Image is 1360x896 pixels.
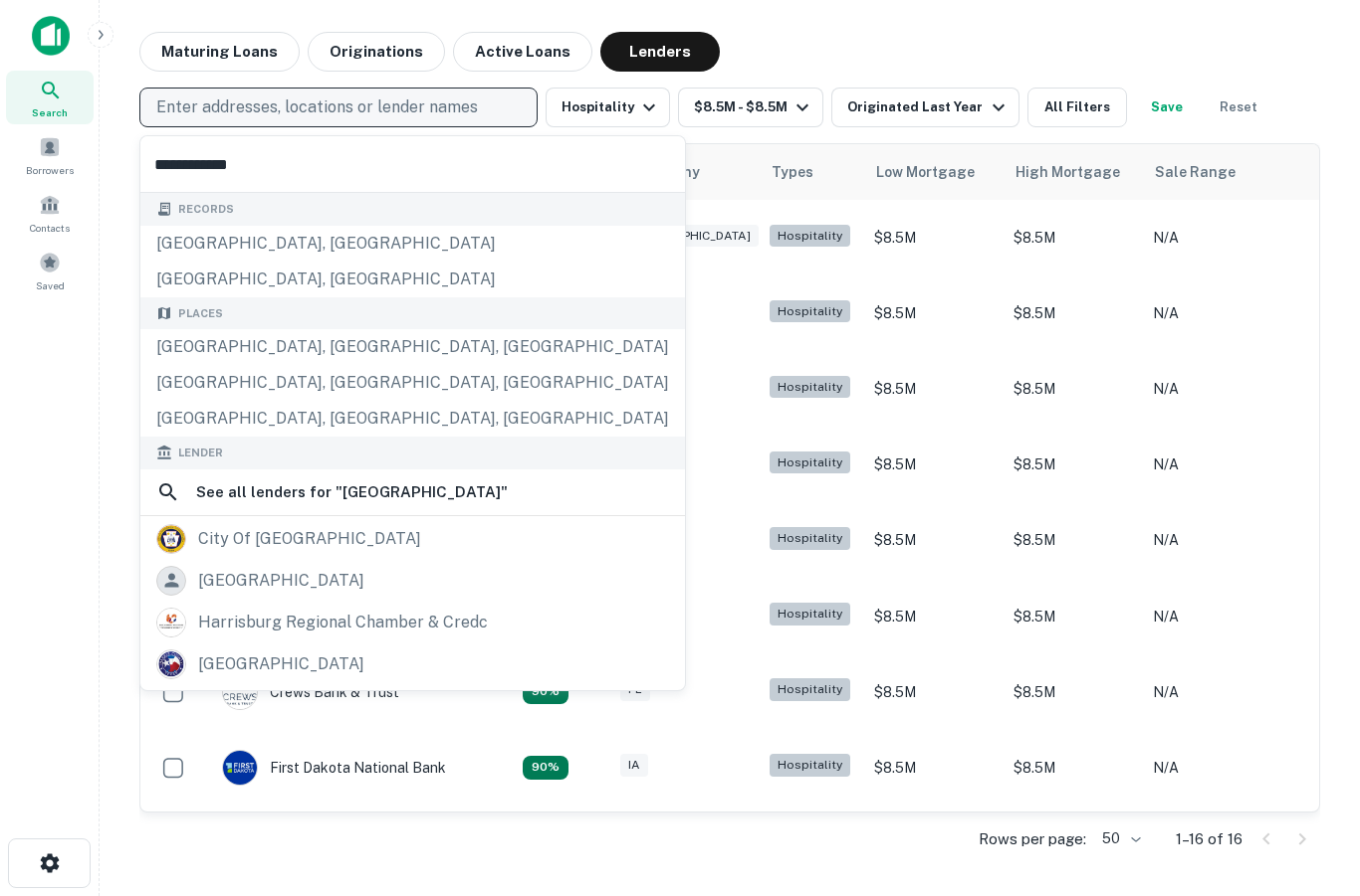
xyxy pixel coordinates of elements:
[1260,737,1360,832] iframe: Chat Widget
[198,649,364,679] div: [GEOGRAPHIC_DATA]
[198,608,488,637] div: harrisburg regional chamber & credc
[198,524,421,554] div: city of [GEOGRAPHIC_DATA]
[196,480,508,504] h6: See all lenders for " [GEOGRAPHIC_DATA] "
[1143,806,1322,881] td: N/A
[772,160,813,184] div: Types
[1004,806,1143,881] td: $8.5M
[831,88,1019,127] button: Originated Last Year
[770,527,850,550] div: Hospitality
[140,329,685,365] div: [GEOGRAPHIC_DATA], [GEOGRAPHIC_DATA], [GEOGRAPHIC_DATA]
[864,427,1004,502] td: $8.5M
[453,32,592,72] button: Active Loans
[979,827,1086,851] p: Rows per page:
[864,351,1004,427] td: $8.5M
[157,609,185,636] img: picture
[32,16,70,56] img: capitalize-icon.png
[1004,654,1143,730] td: $8.5M
[1004,275,1143,351] td: $8.5M
[1176,827,1243,851] p: 1–16 of 16
[1143,502,1322,578] td: N/A
[770,376,850,399] div: Hospitality
[178,445,223,461] span: Lender
[6,128,94,182] a: Borrowers
[139,32,300,72] button: Maturing Loans
[6,71,94,124] a: Search
[864,502,1004,578] td: $8.5M
[198,566,364,596] div: [GEOGRAPHIC_DATA]
[222,674,399,710] div: Crews Bank & Trust
[140,643,685,685] a: [GEOGRAPHIC_DATA]
[546,88,670,127] button: Hospitality
[620,225,759,248] div: [GEOGRAPHIC_DATA]
[1135,88,1199,127] button: Save your search to get updates of matches that match your search criteria.
[1094,824,1144,853] div: 50
[864,144,1004,200] th: Low Mortgage
[864,578,1004,653] td: $8.5M
[760,144,864,200] th: Types
[140,685,685,727] a: [PERSON_NAME]
[1004,502,1143,578] td: $8.5M
[1143,351,1322,427] td: N/A
[178,201,234,218] span: Records
[222,750,446,786] div: First Dakota National Bank
[1004,578,1143,653] td: $8.5M
[770,603,850,626] div: Hospitality
[1016,160,1120,184] div: High Mortgage
[1004,351,1143,427] td: $8.5M
[620,754,648,777] div: IA
[1004,144,1143,200] th: High Mortgage
[6,244,94,297] a: Saved
[678,88,823,127] button: $8.5M - $8.5M
[36,277,65,293] span: Saved
[770,754,850,777] div: Hospitality
[864,200,1004,275] td: $8.5M
[140,560,685,602] a: [GEOGRAPHIC_DATA]
[30,220,70,236] span: Contacts
[1004,200,1143,275] td: $8.5M
[770,451,850,474] div: Hospitality
[1004,427,1143,502] td: $8.5M
[26,162,74,178] span: Borrowers
[178,305,223,322] span: Places
[770,225,850,248] div: Hospitality
[864,806,1004,881] td: $8.5M
[523,680,568,704] div: Capitalize uses an advanced AI algorithm to match your search with the best lender. The match sco...
[32,104,68,120] span: Search
[140,602,685,643] a: harrisburg regional chamber & credc
[223,675,257,709] img: picture
[1143,200,1322,275] td: N/A
[6,186,94,240] a: Contacts
[1207,88,1270,127] button: Reset
[308,32,445,72] button: Originations
[864,730,1004,806] td: $8.5M
[140,401,685,437] div: [GEOGRAPHIC_DATA], [GEOGRAPHIC_DATA], [GEOGRAPHIC_DATA]
[1155,160,1236,184] div: Sale Range
[1143,730,1322,806] td: N/A
[1143,144,1322,200] th: Sale Range
[847,95,1010,119] div: Originated Last Year
[864,275,1004,351] td: $8.5M
[139,88,538,127] button: Enter addresses, locations or lender names
[523,756,568,780] div: Capitalize uses an advanced AI algorithm to match your search with the best lender. The match sco...
[1004,730,1143,806] td: $8.5M
[770,300,850,323] div: Hospitality
[1143,427,1322,502] td: N/A
[1143,578,1322,653] td: N/A
[223,751,257,785] img: picture
[140,226,685,262] div: [GEOGRAPHIC_DATA], [GEOGRAPHIC_DATA]
[876,160,975,184] div: Low Mortgage
[157,650,185,678] img: picture
[600,32,720,72] button: Lenders
[1143,654,1322,730] td: N/A
[156,95,478,119] p: Enter addresses, locations or lender names
[157,525,185,553] img: picture
[864,654,1004,730] td: $8.5M
[140,365,685,401] div: [GEOGRAPHIC_DATA], [GEOGRAPHIC_DATA], [GEOGRAPHIC_DATA]
[140,262,685,297] div: [GEOGRAPHIC_DATA], [GEOGRAPHIC_DATA]
[140,518,685,560] a: city of [GEOGRAPHIC_DATA]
